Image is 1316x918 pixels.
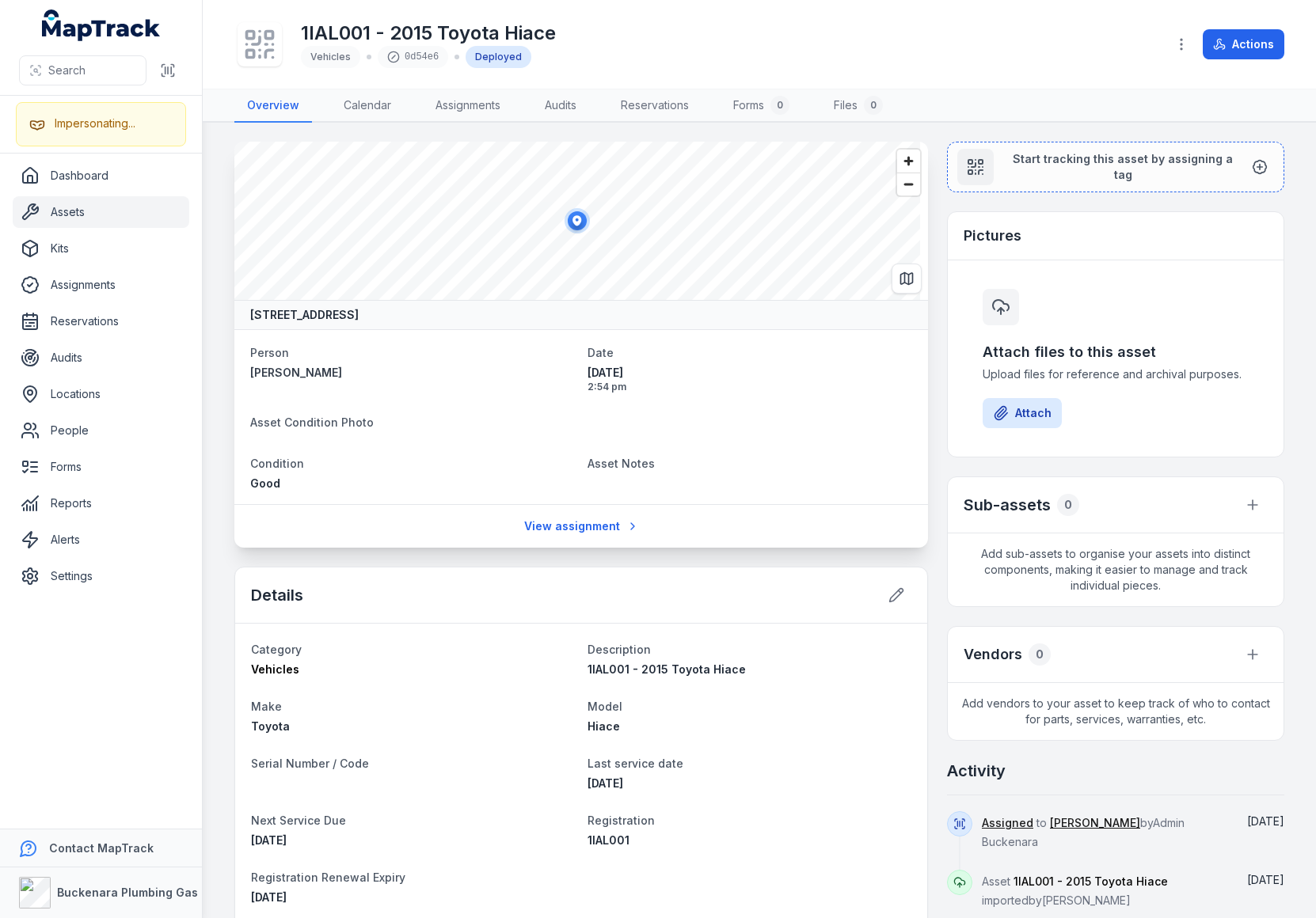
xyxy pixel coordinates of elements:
[13,196,189,228] a: Assets
[331,89,404,123] a: Calendar
[588,776,623,790] time: 23/01/2025, 2:00:00 am
[947,760,1006,782] h2: Activity
[983,398,1062,428] button: Attach
[1050,815,1140,831] a: [PERSON_NAME]
[13,560,189,592] a: Settings
[13,269,189,301] a: Assignments
[821,89,896,123] a: Files0
[588,381,912,393] span: 2:54 pm
[301,21,556,46] h1: 1IAL001 - 2015 Toyota Hiace
[982,874,1168,907] span: Asset imported by [PERSON_NAME]
[983,366,1249,382] span: Upload files for reference and archival purposes.
[250,365,575,381] a: [PERSON_NAME]
[1247,814,1284,828] time: 29/07/2025, 2:54:51 pm
[251,871,405,884] span: Registration Renewal Expiry
[378,46,448,68] div: 0d54e6
[13,378,189,410] a: Locations
[1247,814,1284,828] span: [DATE]
[42,9,161,41] a: MapTrack
[1203,29,1284,59] button: Actions
[423,89,513,123] a: Assignments
[250,457,304,470] span: Condition
[13,415,189,446] a: People
[948,533,1284,606] span: Add sub-assets to organise your assets into distinct components, making it easier to manage and t...
[588,757,683,770] span: Last service date
[1247,873,1284,886] time: 27/06/2025, 3:01:41 pm
[588,457,655,470] span: Asset Notes
[897,150,920,173] button: Zoom in
[532,89,589,123] a: Audits
[251,757,369,770] span: Serial Number / Code
[48,63,86,78] span: Search
[982,816,1185,848] span: to by Admin Buckenara
[19,55,146,85] button: Search
[770,96,789,115] div: 0
[310,51,351,63] span: Vehicles
[49,841,154,855] strong: Contact MapTrack
[1057,494,1079,516] div: 0
[251,814,346,827] span: Next Service Due
[588,365,912,381] span: [DATE]
[983,341,1249,363] h3: Attach files to this asset
[251,719,290,733] span: Toyota
[721,89,802,123] a: Forms0
[251,700,282,713] span: Make
[1006,151,1239,183] span: Start tracking this asset by assigning a tag
[588,719,620,733] span: Hiace
[588,365,912,393] time: 29/07/2025, 2:54:51 pm
[250,307,359,323] strong: [STREET_ADDRESS]
[13,451,189,483] a: Forms
[948,683,1284,740] span: Add vendors to your asset to keep track of who to contact for parts, services, warranties, etc.
[964,494,1051,516] h2: Sub-assets
[588,776,623,790] span: [DATE]
[892,264,922,294] button: Switch to Map View
[13,233,189,264] a: Kits
[588,643,651,656] span: Description
[13,487,189,519] a: Reports
[466,46,531,68] div: Deployed
[1029,643,1051,666] div: 0
[1014,874,1168,888] span: 1IAL001 - 2015 Toyota Hiace
[13,305,189,337] a: Reservations
[251,833,287,847] time: 23/07/2025, 2:00:00 am
[588,346,614,359] span: Date
[982,815,1033,831] a: Assigned
[250,346,289,359] span: Person
[947,142,1284,192] button: Start tracking this asset by assigning a tag
[251,890,287,904] span: [DATE]
[55,116,135,131] div: Impersonating...
[588,662,746,676] span: 1IAL001 - 2015 Toyota Hiace
[251,833,287,847] span: [DATE]
[588,833,629,847] span: 1IAL001
[57,886,265,899] strong: Buckenara Plumbing Gas & Electrical
[864,96,883,115] div: 0
[251,662,299,676] span: Vehicles
[234,142,920,300] canvas: Map
[13,524,189,556] a: Alerts
[250,476,280,490] span: Good
[964,225,1021,247] h3: Pictures
[897,173,920,195] button: Zoom out
[588,700,622,713] span: Model
[251,584,303,606] h2: Details
[251,643,302,656] span: Category
[13,342,189,374] a: Audits
[234,89,312,123] a: Overview
[588,814,655,827] span: Registration
[608,89,702,123] a: Reservations
[251,890,287,904] time: 28/02/2026, 10:00:00 am
[514,511,649,541] a: View assignment
[964,643,1022,666] h3: Vendors
[13,160,189,192] a: Dashboard
[1247,873,1284,886] span: [DATE]
[250,415,374,429] span: Asset Condition Photo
